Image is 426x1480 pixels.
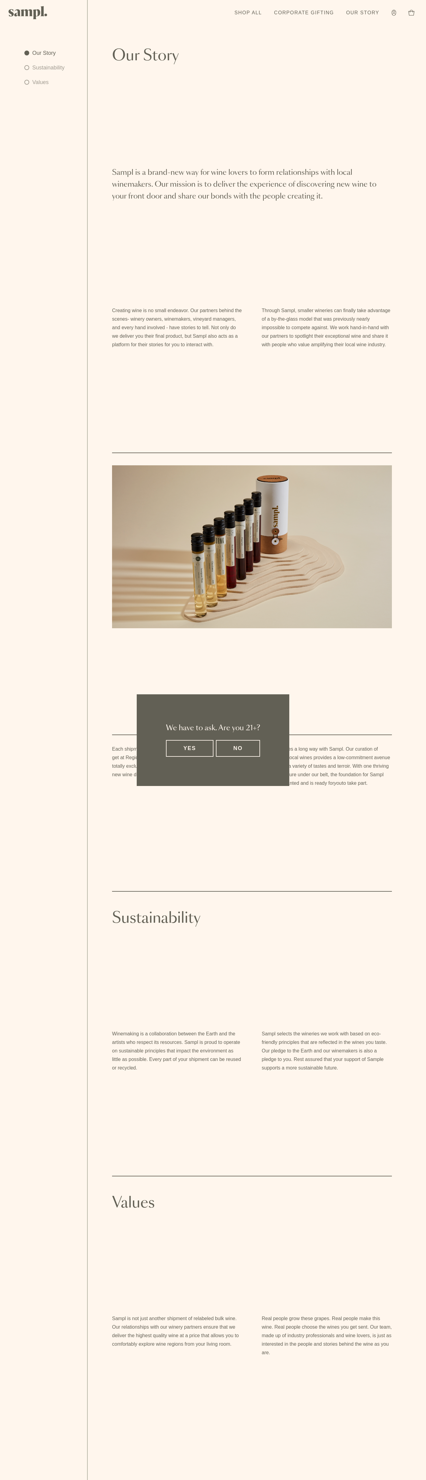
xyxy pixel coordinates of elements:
[166,740,213,757] button: Yes
[271,6,337,19] a: Corporate Gifting
[216,740,260,757] button: No
[231,6,265,19] a: Shop All
[343,6,382,19] a: Our Story
[24,63,65,72] a: Sustainability
[166,724,260,733] h2: We have to ask. Are you 21+?
[24,78,65,86] a: Values
[9,6,48,19] img: Sampl logo
[24,49,65,57] a: Our Story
